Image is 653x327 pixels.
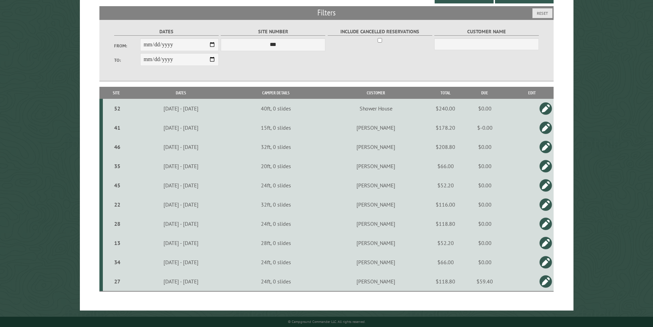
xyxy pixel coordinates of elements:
[459,214,510,233] td: $0.00
[432,195,459,214] td: $116.00
[232,176,320,195] td: 24ft, 0 slides
[232,99,320,118] td: 40ft, 0 slides
[106,220,129,227] div: 28
[232,272,320,291] td: 24ft, 0 slides
[131,259,231,266] div: [DATE] - [DATE]
[232,87,320,99] th: Camper Details
[103,87,130,99] th: Site
[131,143,231,150] div: [DATE] - [DATE]
[232,156,320,176] td: 20ft, 0 slides
[232,137,320,156] td: 32ft, 0 slides
[432,137,459,156] td: $208.80
[232,118,320,137] td: 15ft, 0 slides
[320,156,432,176] td: [PERSON_NAME]
[320,87,432,99] th: Customer
[459,176,510,195] td: $0.00
[459,137,510,156] td: $0.00
[106,259,129,266] div: 34
[221,28,325,36] label: Site Number
[459,233,510,253] td: $0.00
[288,319,365,324] small: © Campground Commander LLC. All rights reserved.
[459,253,510,272] td: $0.00
[131,105,231,112] div: [DATE] - [DATE]
[432,118,459,137] td: $178.20
[320,99,432,118] td: Shower House
[131,240,231,246] div: [DATE] - [DATE]
[106,182,129,189] div: 45
[232,253,320,272] td: 24ft, 0 slides
[232,233,320,253] td: 28ft, 0 slides
[320,272,432,291] td: [PERSON_NAME]
[459,99,510,118] td: $0.00
[532,8,553,18] button: Reset
[459,118,510,137] td: $-0.00
[106,124,129,131] div: 41
[434,28,539,36] label: Customer Name
[131,182,231,189] div: [DATE] - [DATE]
[106,278,129,285] div: 27
[320,233,432,253] td: [PERSON_NAME]
[320,176,432,195] td: [PERSON_NAME]
[459,195,510,214] td: $0.00
[432,99,459,118] td: $240.00
[106,201,129,208] div: 22
[99,6,554,19] h2: Filters
[320,195,432,214] td: [PERSON_NAME]
[106,163,129,170] div: 35
[131,163,231,170] div: [DATE] - [DATE]
[459,156,510,176] td: $0.00
[432,156,459,176] td: $66.00
[432,87,459,99] th: Total
[328,28,432,36] label: Include Cancelled Reservations
[131,220,231,227] div: [DATE] - [DATE]
[114,28,219,36] label: Dates
[459,87,510,99] th: Due
[320,253,432,272] td: [PERSON_NAME]
[510,87,554,99] th: Edit
[432,233,459,253] td: $52.20
[459,272,510,291] td: $59.40
[232,214,320,233] td: 24ft, 0 slides
[131,201,231,208] div: [DATE] - [DATE]
[320,137,432,156] td: [PERSON_NAME]
[432,253,459,272] td: $66.00
[106,143,129,150] div: 46
[114,57,140,63] label: To:
[320,118,432,137] td: [PERSON_NAME]
[432,176,459,195] td: $52.20
[232,195,320,214] td: 32ft, 0 slides
[114,43,140,49] label: From:
[130,87,231,99] th: Dates
[106,240,129,246] div: 13
[131,278,231,285] div: [DATE] - [DATE]
[106,105,129,112] div: 52
[432,272,459,291] td: $118.80
[131,124,231,131] div: [DATE] - [DATE]
[320,214,432,233] td: [PERSON_NAME]
[432,214,459,233] td: $118.80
